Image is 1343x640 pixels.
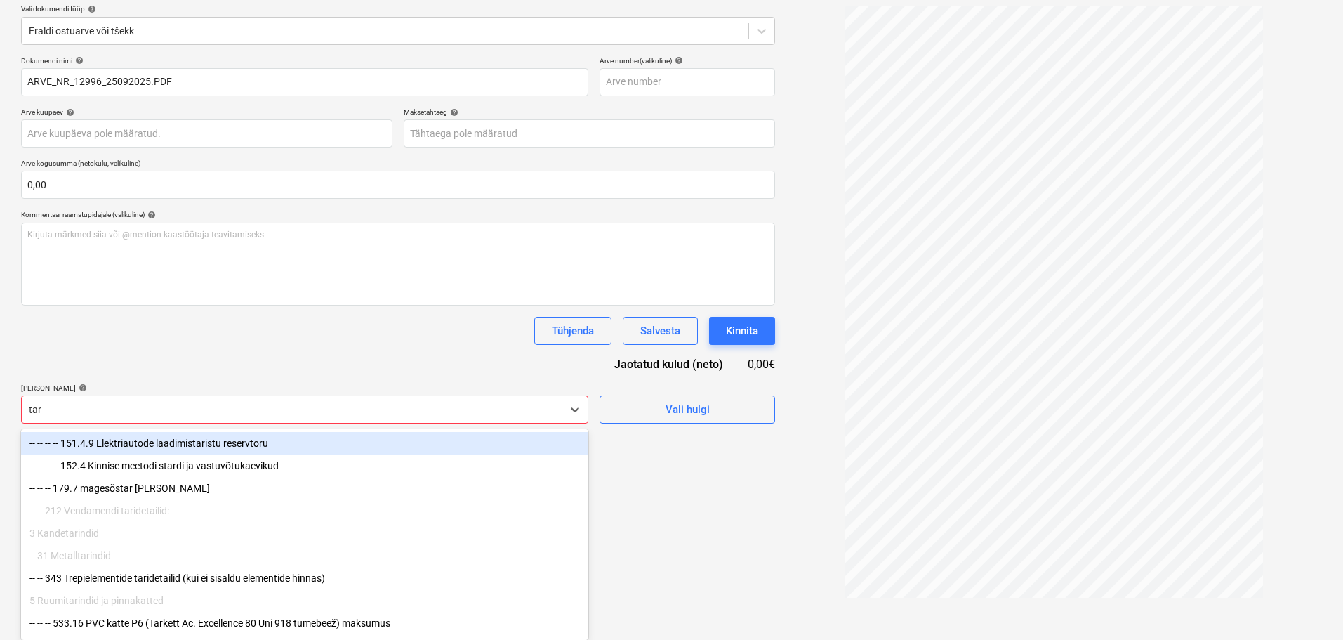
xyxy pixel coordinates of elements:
iframe: Chat Widget [1273,573,1343,640]
div: -- -- -- -- 151.4.9 Elektriautode laadimistaristu reservtoru [21,432,588,455]
div: -- -- 212 Vendamendi taridetailid: [21,499,588,522]
div: 5 Ruumitarindid ja pinnakatted [21,589,588,612]
button: Vali hulgi [600,396,775,424]
input: Arve number [600,68,775,96]
button: Kinnita [709,317,775,345]
div: -- 31 Metalltarindid [21,544,588,567]
p: Arve kogusumma (netokulu, valikuline) [21,159,775,171]
input: Dokumendi nimi [21,68,588,96]
div: -- -- 343 Trepielementide taridetailid (kui ei sisaldu elementide hinnas) [21,567,588,589]
div: 3 Kandetarindid [21,522,588,544]
div: Tühjenda [552,322,594,340]
input: Tähtaega pole määratud [404,119,775,148]
span: help [447,108,458,117]
div: Vali dokumendi tüüp [21,4,775,13]
input: Arve kogusumma (netokulu, valikuline) [21,171,775,199]
span: help [76,384,87,392]
div: [PERSON_NAME] [21,384,588,393]
span: help [145,211,156,219]
div: Kommentaar raamatupidajale (valikuline) [21,210,775,219]
div: Jaotatud kulud (neto) [593,356,746,372]
div: Arve kuupäev [21,107,392,117]
div: 0,00€ [746,356,775,372]
div: -- -- -- 179.7 magesõstar Schmidt [21,477,588,499]
div: -- -- -- 533.16 PVC katte P6 (Tarkett Ac. Excellence 80 Uni 918 tumebeež) maksumus [21,612,588,634]
div: Maksetähtaeg [404,107,775,117]
input: Arve kuupäeva pole määratud. [21,119,392,148]
span: help [672,56,683,65]
div: -- -- -- -- 152.4 Kinnise meetodi stardi ja vastuvõtukaevikud [21,455,588,477]
div: Arve number (valikuline) [600,56,775,65]
div: Salvesta [640,322,680,340]
div: Kinnita [726,322,758,340]
button: Salvesta [623,317,698,345]
span: help [85,5,96,13]
div: Vali hulgi [666,400,710,419]
span: help [63,108,74,117]
div: -- -- -- 179.7 magesõstar [PERSON_NAME] [21,477,588,499]
span: help [72,56,84,65]
div: Dokumendi nimi [21,56,588,65]
button: Tühjenda [534,317,611,345]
